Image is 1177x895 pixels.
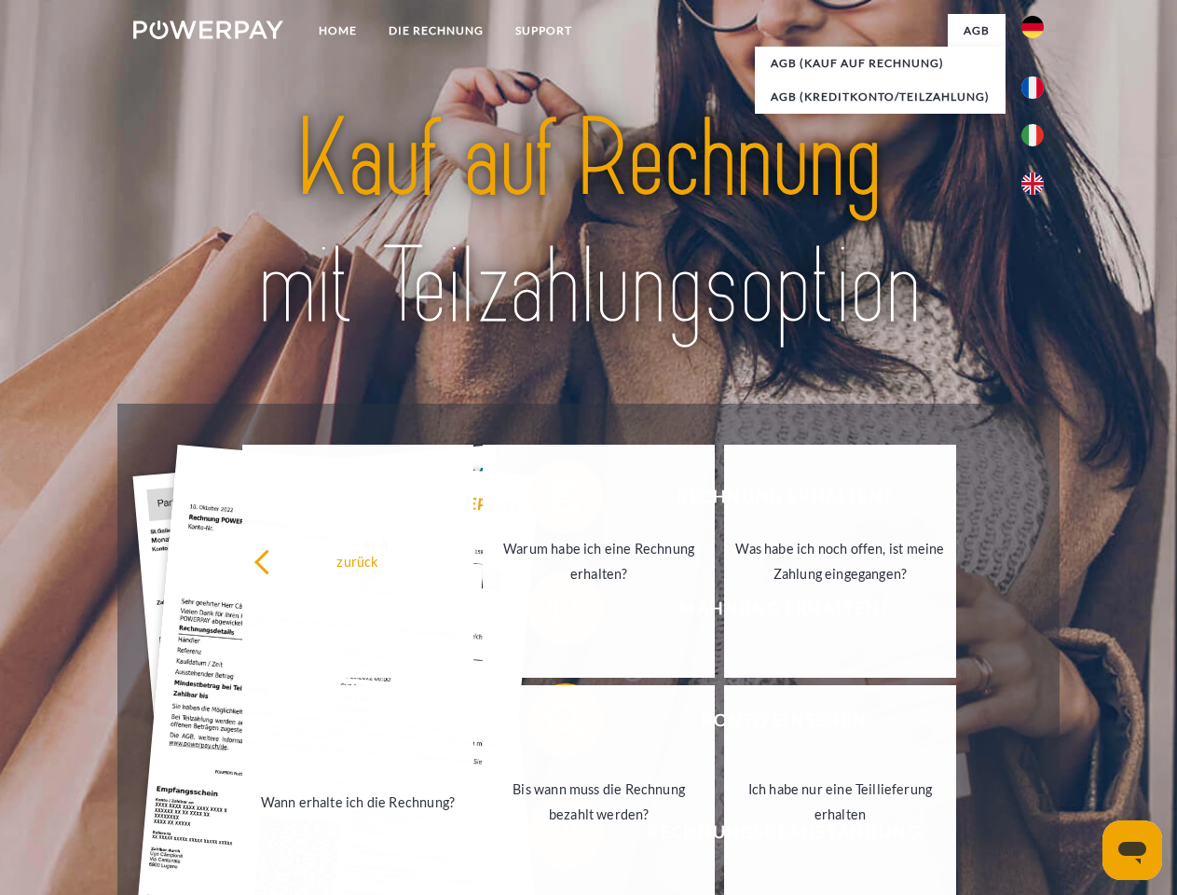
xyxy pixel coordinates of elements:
a: AGB (Kauf auf Rechnung) [755,47,1006,80]
img: title-powerpay_de.svg [178,89,999,357]
div: zurück [253,548,463,573]
img: logo-powerpay-white.svg [133,21,283,39]
div: Warum habe ich eine Rechnung erhalten? [494,536,704,586]
div: Was habe ich noch offen, ist meine Zahlung eingegangen? [735,536,945,586]
a: AGB (Kreditkonto/Teilzahlung) [755,80,1006,114]
img: fr [1021,76,1044,99]
img: en [1021,172,1044,195]
a: agb [948,14,1006,48]
a: SUPPORT [500,14,588,48]
div: Bis wann muss die Rechnung bezahlt werden? [494,777,704,827]
img: it [1021,124,1044,146]
div: Wann erhalte ich die Rechnung? [253,789,463,814]
iframe: Schaltfläche zum Öffnen des Messaging-Fensters [1102,820,1162,880]
a: DIE RECHNUNG [373,14,500,48]
img: de [1021,16,1044,38]
a: Was habe ich noch offen, ist meine Zahlung eingegangen? [724,445,956,678]
a: Home [303,14,373,48]
div: Ich habe nur eine Teillieferung erhalten [735,777,945,827]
